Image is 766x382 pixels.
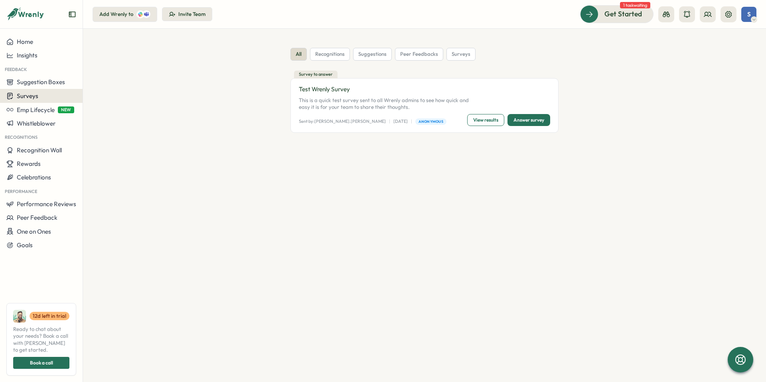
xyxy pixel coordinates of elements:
p: | [411,118,412,125]
span: Surveys [17,92,38,100]
button: Invite Team [162,7,212,22]
span: Answer survey [513,114,544,126]
span: Whistleblower [17,120,55,127]
span: NEW [58,106,74,113]
div: Invite Team [178,11,205,18]
span: Book a call [30,357,53,368]
span: Goals [17,241,33,249]
span: recognitions [315,51,345,58]
p: This is a quick test survey sent to all Wrenly admins to see how quick and easy it is for your te... [299,97,478,111]
span: Performance Reviews [17,200,76,208]
span: Home [17,38,33,45]
span: Emp Lifecycle [17,106,55,114]
button: Get Started [580,5,653,23]
span: Anonymous [419,119,443,124]
span: 1 task waiting [620,2,650,8]
button: Add Wrenly to [93,7,157,22]
img: Ali Khan [13,310,26,323]
button: Book a call [13,357,69,369]
span: View results [473,114,498,126]
button: Answer survey [507,114,550,126]
div: Survey to answer [294,71,338,79]
span: S [747,11,751,18]
p: Test Wrenly Survey [299,85,478,94]
span: all [296,51,302,58]
button: S [741,7,756,22]
span: Celebrations [17,173,51,181]
a: 12d left in trial [30,312,69,321]
span: Ready to chat about your needs? Book a call with [PERSON_NAME] to get started. [13,326,69,354]
span: surveys [452,51,470,58]
p: Sent by: [PERSON_NAME].[PERSON_NAME] [299,118,386,125]
span: Recognition Wall [17,146,62,154]
button: View results [467,114,504,126]
span: suggestions [358,51,387,58]
span: Rewards [17,160,41,167]
p: [DATE] [393,118,408,125]
span: Insights [17,51,38,59]
div: Add Wrenly to [99,11,133,18]
p: | [389,118,390,125]
span: One on Ones [17,228,51,235]
span: Get Started [604,9,642,19]
span: peer feedbacks [400,51,438,58]
button: Expand sidebar [68,10,76,18]
span: Peer Feedback [17,214,57,221]
span: Suggestion Boxes [17,78,65,86]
